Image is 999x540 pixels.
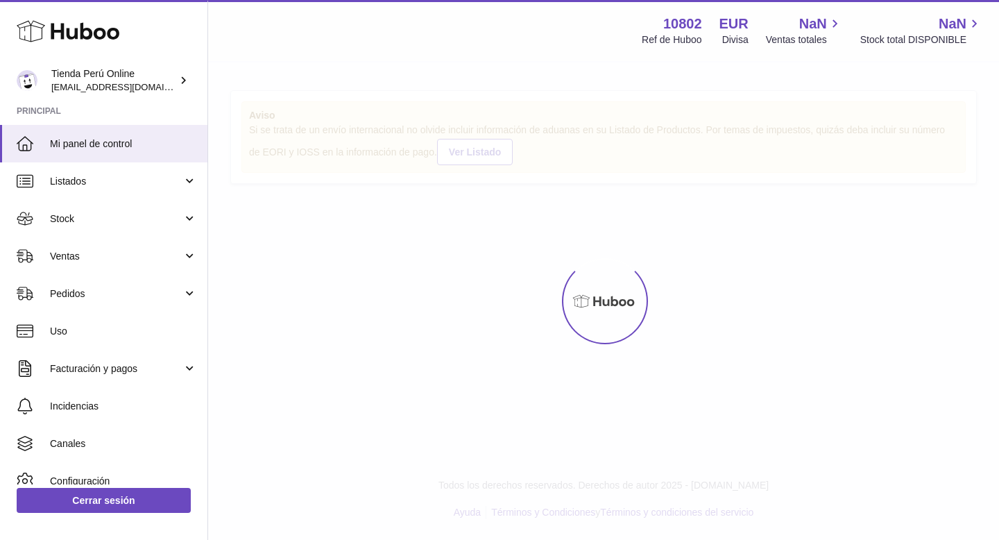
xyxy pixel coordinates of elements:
span: NaN [939,15,966,33]
span: NaN [799,15,827,33]
strong: EUR [719,15,749,33]
span: [EMAIL_ADDRESS][DOMAIN_NAME] [51,81,204,92]
div: Divisa [722,33,749,47]
span: Facturación y pagos [50,362,182,376]
a: Cerrar sesión [17,488,191,513]
span: Incidencias [50,400,197,413]
img: contacto@tiendaperuonline.com [17,70,37,91]
a: NaN Ventas totales [766,15,843,47]
span: Stock [50,212,182,226]
span: Ventas totales [766,33,843,47]
div: Tienda Perú Online [51,67,176,94]
span: Configuración [50,475,197,488]
span: Uso [50,325,197,338]
span: Canales [50,437,197,450]
span: Stock total DISPONIBLE [860,33,982,47]
div: Ref de Huboo [642,33,701,47]
span: Listados [50,175,182,188]
span: Pedidos [50,287,182,301]
strong: 10802 [663,15,702,33]
span: Ventas [50,250,182,263]
span: Mi panel de control [50,137,197,151]
a: NaN Stock total DISPONIBLE [860,15,982,47]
